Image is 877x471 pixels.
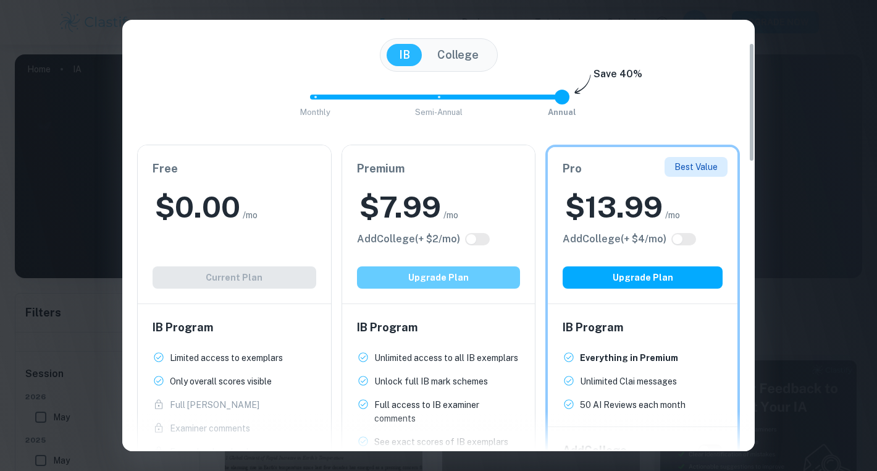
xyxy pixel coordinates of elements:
[170,398,259,412] p: Full [PERSON_NAME]
[374,351,518,365] p: Unlimited access to all IB exemplars
[415,108,463,117] span: Semi-Annual
[374,375,488,388] p: Unlock full IB mark schemes
[580,375,677,388] p: Unlimited Clai messages
[153,319,316,336] h6: IB Program
[580,351,678,365] p: Everything in Premium
[565,187,663,227] h2: $ 13.99
[243,208,258,222] span: /mo
[665,208,680,222] span: /mo
[563,319,723,336] h6: IB Program
[574,74,591,95] img: subscription-arrow.svg
[387,44,422,66] button: IB
[425,44,491,66] button: College
[563,160,723,177] h6: Pro
[170,351,283,365] p: Limited access to exemplars
[548,108,576,117] span: Annual
[580,398,686,412] p: 50 AI Reviews each month
[357,160,521,177] h6: Premium
[357,232,460,247] h6: Click to see all the additional College features.
[153,160,316,177] h6: Free
[443,208,458,222] span: /mo
[563,232,666,247] h6: Click to see all the additional College features.
[357,266,521,289] button: Upgrade Plan
[594,67,642,88] h6: Save 40%
[359,187,441,227] h2: $ 7.99
[563,266,723,289] button: Upgrade Plan
[357,319,521,336] h6: IB Program
[170,375,272,388] p: Only overall scores visible
[374,398,521,425] p: Full access to IB examiner comments
[674,160,718,174] p: Best Value
[300,108,330,117] span: Monthly
[155,187,240,227] h2: $ 0.00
